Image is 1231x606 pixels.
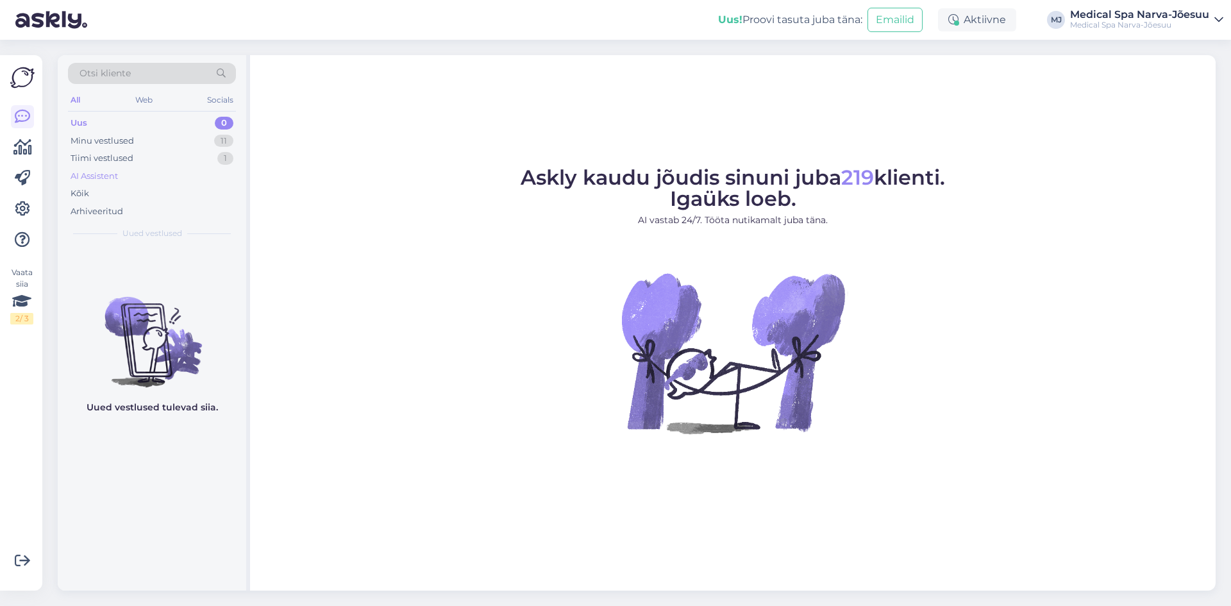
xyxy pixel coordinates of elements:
button: Emailid [867,8,923,32]
div: AI Assistent [71,170,118,183]
span: 219 [841,165,874,190]
div: 1 [217,152,233,165]
div: Aktiivne [938,8,1016,31]
b: Uus! [718,13,742,26]
div: Arhiveeritud [71,205,123,218]
div: Uus [71,117,87,130]
div: 11 [214,135,233,147]
img: Askly Logo [10,65,35,90]
div: Medical Spa Narva-Jõesuu [1070,10,1209,20]
img: No Chat active [617,237,848,468]
div: Tiimi vestlused [71,152,133,165]
div: Vaata siia [10,267,33,324]
p: AI vastab 24/7. Tööta nutikamalt juba täna. [521,214,945,227]
div: Kõik [71,187,89,200]
div: 0 [215,117,233,130]
div: Socials [205,92,236,108]
div: Medical Spa Narva-Jõesuu [1070,20,1209,30]
p: Uued vestlused tulevad siia. [87,401,218,414]
div: 2 / 3 [10,313,33,324]
div: All [68,92,83,108]
div: Minu vestlused [71,135,134,147]
span: Askly kaudu jõudis sinuni juba klienti. Igaüks loeb. [521,165,945,211]
span: Uued vestlused [122,228,182,239]
a: Medical Spa Narva-JõesuuMedical Spa Narva-Jõesuu [1070,10,1223,30]
div: Web [133,92,155,108]
img: No chats [58,274,246,389]
div: MJ [1047,11,1065,29]
div: Proovi tasuta juba täna: [718,12,862,28]
span: Otsi kliente [80,67,131,80]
